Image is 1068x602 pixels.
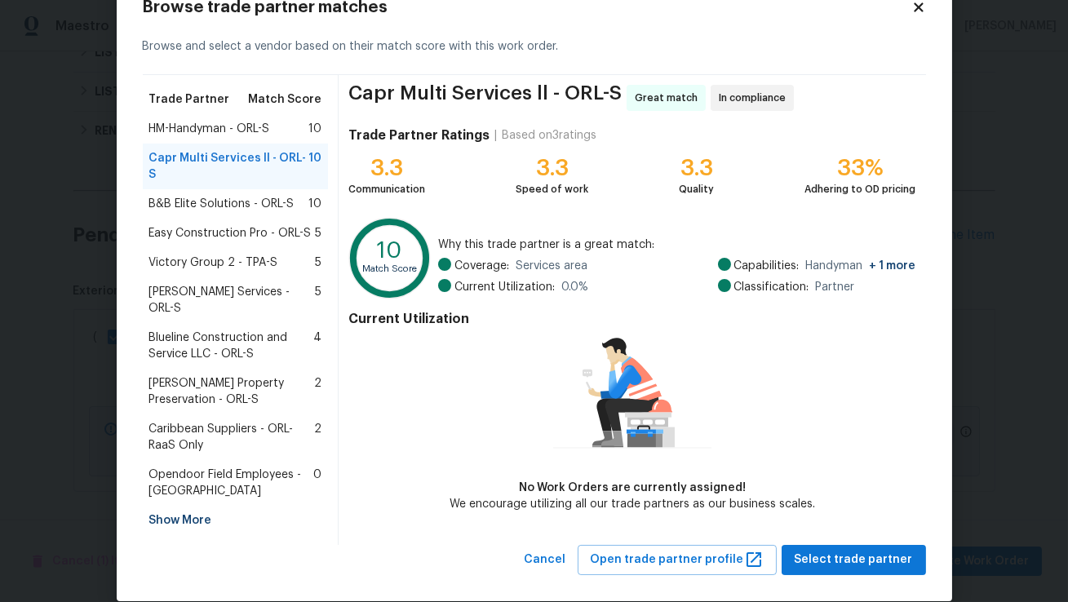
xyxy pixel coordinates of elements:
span: Easy Construction Pro - ORL-S [149,225,312,241]
span: 5 [315,284,321,316]
span: Current Utilization: [454,279,555,295]
span: 0.0 % [561,279,588,295]
span: 5 [315,225,321,241]
button: Select trade partner [782,545,926,575]
span: Partner [816,279,855,295]
span: 5 [315,255,321,271]
span: 10 [308,121,321,137]
span: Great match [635,90,704,106]
span: Handyman [806,258,916,274]
span: [PERSON_NAME] Property Preservation - ORL-S [149,375,315,408]
span: Blueline Construction and Service LLC - ORL-S [149,330,314,362]
button: Open trade partner profile [578,545,777,575]
span: 0 [313,467,321,499]
span: Opendoor Field Employees - [GEOGRAPHIC_DATA] [149,467,314,499]
div: Speed of work [516,181,588,197]
span: Why this trade partner is a great match: [438,237,916,253]
text: Match Score [363,264,418,273]
span: + 1 more [870,260,916,272]
span: Capr Multi Services ll - ORL-S [348,85,622,111]
div: 3.3 [516,160,588,176]
span: Caribbean Suppliers - ORL-RaaS Only [149,421,315,454]
span: Classification: [734,279,809,295]
span: In compliance [719,90,792,106]
span: 10 [308,196,321,212]
div: 3.3 [679,160,714,176]
span: Trade Partner [149,91,230,108]
span: B&B Elite Solutions - ORL-S [149,196,295,212]
div: Communication [348,181,425,197]
div: Browse and select a vendor based on their match score with this work order. [143,19,926,75]
span: [PERSON_NAME] Services - ORL-S [149,284,316,316]
span: Coverage: [454,258,509,274]
h4: Current Utilization [348,311,915,327]
div: Show More [143,506,329,535]
span: Services area [516,258,587,274]
span: Capr Multi Services ll - ORL-S [149,150,309,183]
span: 4 [313,330,321,362]
span: 10 [308,150,321,183]
div: Adhering to OD pricing [805,181,916,197]
span: Cancel [525,550,566,570]
span: HM-Handyman - ORL-S [149,121,270,137]
div: No Work Orders are currently assigned! [450,480,815,496]
span: Open trade partner profile [591,550,764,570]
div: We encourage utilizing all our trade partners as our business scales. [450,496,815,512]
span: Select trade partner [795,550,913,570]
div: 33% [805,160,916,176]
button: Cancel [518,545,573,575]
span: Capabilities: [734,258,800,274]
text: 10 [378,240,403,263]
span: 2 [314,375,321,408]
span: Match Score [248,91,321,108]
span: Victory Group 2 - TPA-S [149,255,278,271]
h4: Trade Partner Ratings [348,127,490,144]
div: Based on 3 ratings [502,127,596,144]
span: 2 [314,421,321,454]
div: Quality [679,181,714,197]
div: 3.3 [348,160,425,176]
div: | [490,127,502,144]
